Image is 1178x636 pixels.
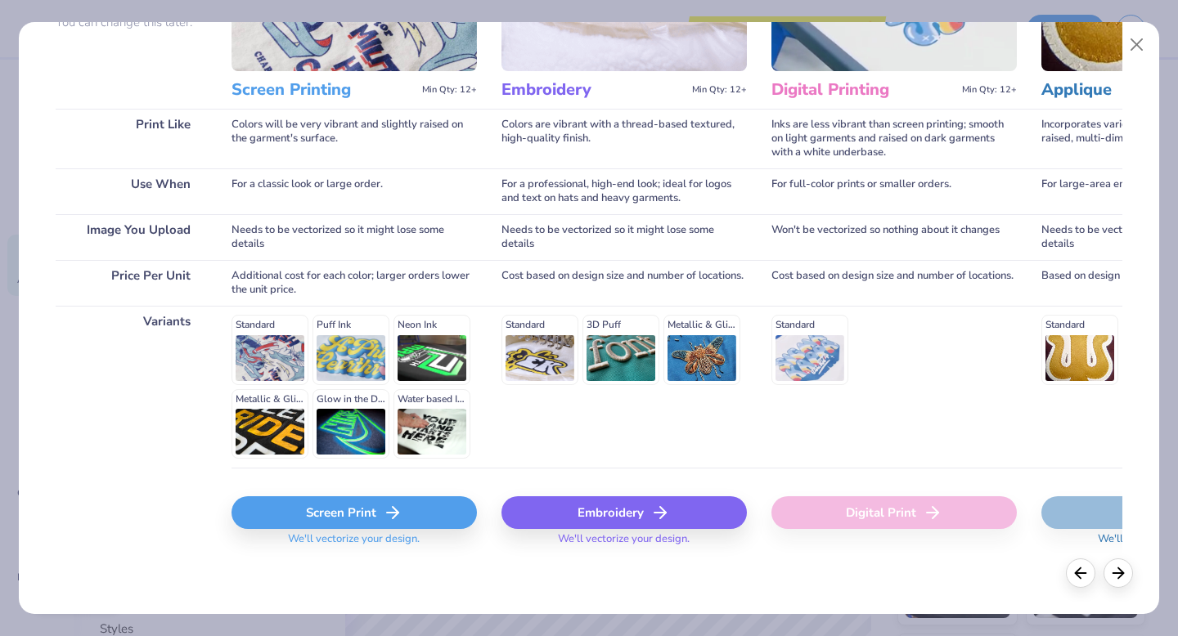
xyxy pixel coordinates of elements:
div: Print Like [56,109,207,168]
span: We'll vectorize your design. [551,532,696,556]
div: Screen Print [232,496,477,529]
div: Inks are less vibrant than screen printing; smooth on light garments and raised on dark garments ... [771,109,1017,168]
div: Embroidery [501,496,747,529]
div: Additional cost for each color; larger orders lower the unit price. [232,260,477,306]
div: Cost based on design size and number of locations. [771,260,1017,306]
span: Min Qty: 12+ [962,84,1017,96]
div: Won't be vectorized so nothing about it changes [771,214,1017,260]
div: For a professional, high-end look; ideal for logos and text on hats and heavy garments. [501,168,747,214]
h3: Embroidery [501,79,686,101]
div: Price Per Unit [56,260,207,306]
div: For a classic look or large order. [232,168,477,214]
div: Use When [56,168,207,214]
span: Min Qty: 12+ [422,84,477,96]
div: Variants [56,306,207,468]
span: We'll vectorize your design. [281,532,426,556]
button: Close [1122,29,1153,60]
div: Cost based on design size and number of locations. [501,260,747,306]
div: Needs to be vectorized so it might lose some details [232,214,477,260]
h3: Screen Printing [232,79,416,101]
div: For full-color prints or smaller orders. [771,168,1017,214]
h3: Digital Printing [771,79,955,101]
div: Colors will be very vibrant and slightly raised on the garment's surface. [232,109,477,168]
div: Needs to be vectorized so it might lose some details [501,214,747,260]
div: Image You Upload [56,214,207,260]
span: Min Qty: 12+ [692,84,747,96]
div: Digital Print [771,496,1017,529]
p: You can change this later. [56,16,207,29]
div: Colors are vibrant with a thread-based textured, high-quality finish. [501,109,747,168]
